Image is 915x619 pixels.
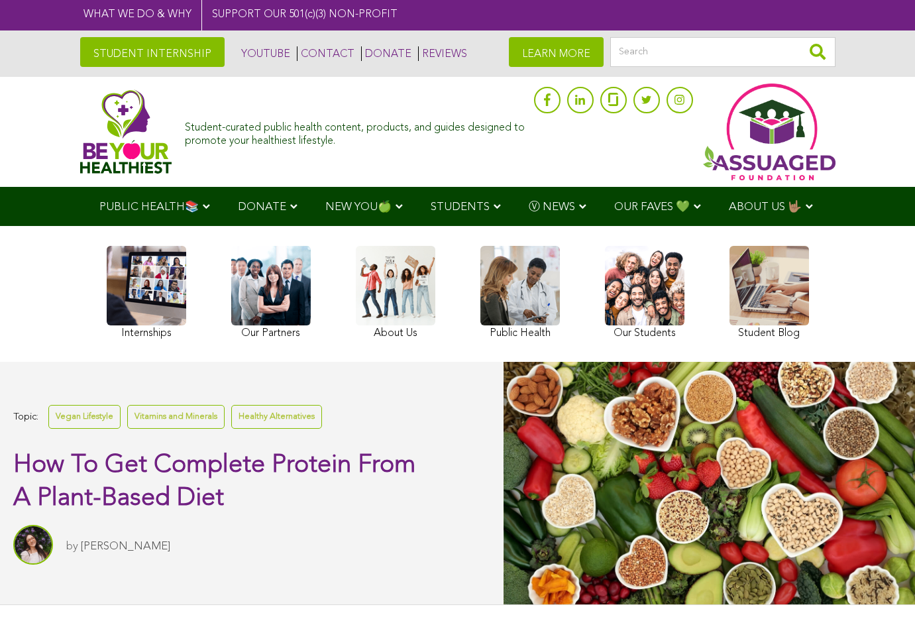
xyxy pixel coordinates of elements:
[81,541,170,552] a: [PERSON_NAME]
[185,115,527,147] div: Student-curated public health content, products, and guides designed to promote your healthiest l...
[849,555,915,619] iframe: Chat Widget
[80,187,835,226] div: Navigation Menu
[13,525,53,565] img: Ellie Harrison
[418,46,467,61] a: REVIEWS
[80,89,172,174] img: Assuaged
[608,93,618,106] img: glassdoor
[610,37,835,67] input: Search
[729,201,802,213] span: ABOUT US 🤟🏽
[13,453,415,511] span: How To Get Complete Protein From A Plant-Based Diet
[614,201,690,213] span: OUR FAVES 💚
[13,408,38,426] span: Topic:
[238,46,290,61] a: YOUTUBE
[127,405,225,428] a: Vitamins and Minerals
[703,84,835,180] img: Assuaged App
[431,201,490,213] span: STUDENTS
[325,201,392,213] span: NEW YOU🍏
[99,201,199,213] span: PUBLIC HEALTH📚
[231,405,322,428] a: Healthy Alternatives
[66,541,78,552] span: by
[509,37,604,67] a: LEARN MORE
[238,201,286,213] span: DONATE
[297,46,354,61] a: CONTACT
[80,37,225,67] a: STUDENT INTERNSHIP
[361,46,411,61] a: DONATE
[529,201,575,213] span: Ⓥ NEWS
[48,405,121,428] a: Vegan Lifestyle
